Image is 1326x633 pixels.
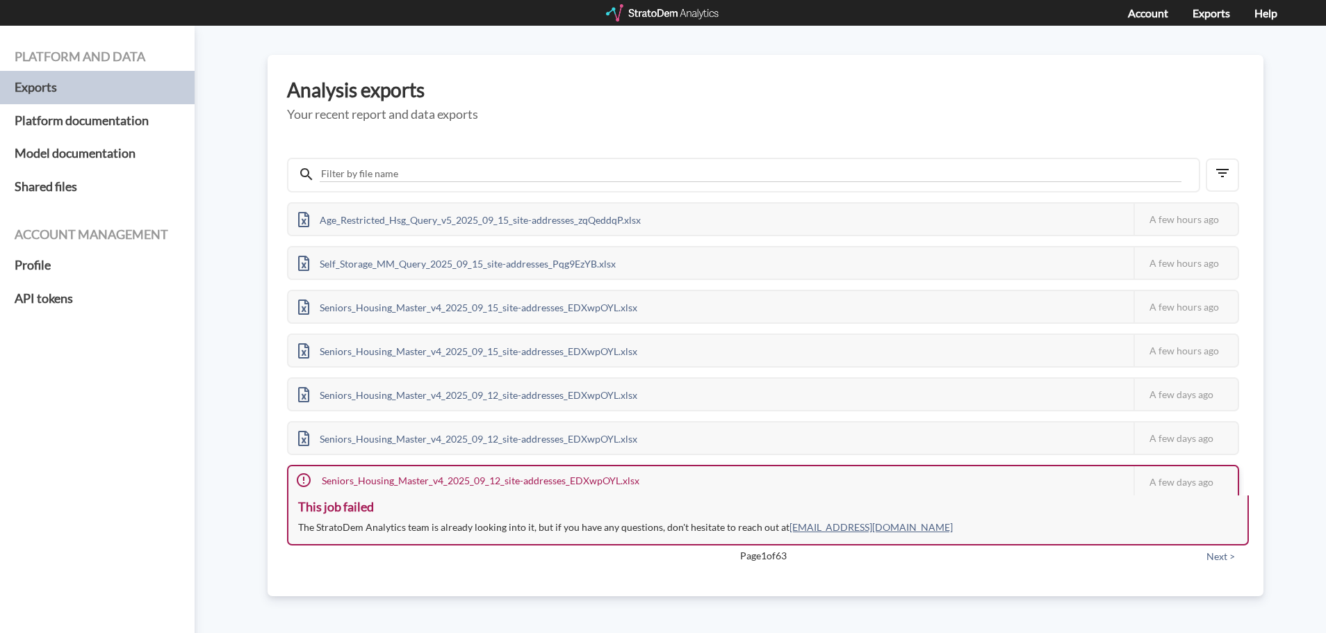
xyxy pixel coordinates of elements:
div: Age_Restricted_Hsg_Query_v5_2025_09_15_site-addresses_zqQeddqP.xlsx [288,204,650,235]
a: Self_Storage_MM_Query_2025_09_15_site-addresses_Pqg9EzYB.xlsx [288,256,625,268]
h5: This job failed [298,500,1238,514]
span: Page 1 of 63 [336,549,1190,563]
div: Seniors_Housing_Master_v4_2025_09_15_site-addresses_EDXwpOYL.xlsx [288,291,647,322]
a: Platform documentation [15,104,180,138]
a: Help [1254,6,1277,19]
div: A few hours ago [1133,204,1238,235]
a: Shared files [15,170,180,204]
h3: Analysis exports [287,79,1244,101]
h5: Your recent report and data exports [287,108,1244,122]
div: A few hours ago [1133,335,1238,366]
div: A few hours ago [1133,247,1238,279]
a: Exports [15,71,180,104]
a: Account [1128,6,1168,19]
div: Seniors_Housing_Master_v4_2025_09_12_site-addresses_EDXwpOYL.xlsx [288,379,647,410]
a: API tokens [15,282,180,315]
a: Seniors_Housing_Master_v4_2025_09_12_site-addresses_EDXwpOYL.xlsx [288,387,647,399]
div: Self_Storage_MM_Query_2025_09_15_site-addresses_Pqg9EzYB.xlsx [288,247,625,279]
a: Profile [15,249,180,282]
a: Seniors_Housing_Master_v4_2025_09_12_site-addresses_EDXwpOYL.xlsx [288,431,647,443]
div: A few days ago [1133,422,1238,454]
a: [EMAIL_ADDRESS][DOMAIN_NAME] [789,521,953,533]
a: Seniors_Housing_Master_v4_2025_09_15_site-addresses_EDXwpOYL.xlsx [288,299,647,311]
div: A few days ago [1133,379,1238,410]
a: Model documentation [15,137,180,170]
div: Seniors_Housing_Master_v4_2025_09_12_site-addresses_EDXwpOYL.xlsx [288,422,647,454]
div: Seniors_Housing_Master_v4_2025_09_15_site-addresses_EDXwpOYL.xlsx [288,335,647,366]
a: Exports [1193,6,1230,19]
h4: Account management [15,228,180,242]
span: The StratoDem Analytics team is already looking into it, but if you have any questions, don't hes... [298,521,953,533]
a: Age_Restricted_Hsg_Query_v5_2025_09_15_site-addresses_zqQeddqP.xlsx [288,212,650,224]
input: Filter by file name [320,166,1181,182]
div: A few hours ago [1133,291,1238,322]
div: A few days ago [1133,466,1238,498]
a: Seniors_Housing_Master_v4_2025_09_15_site-addresses_EDXwpOYL.xlsx [288,343,647,355]
div: Seniors_Housing_Master_v4_2025_09_12_site-addresses_EDXwpOYL.xlsx [288,466,649,495]
button: Next > [1202,549,1239,564]
h4: Platform and data [15,50,180,64]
